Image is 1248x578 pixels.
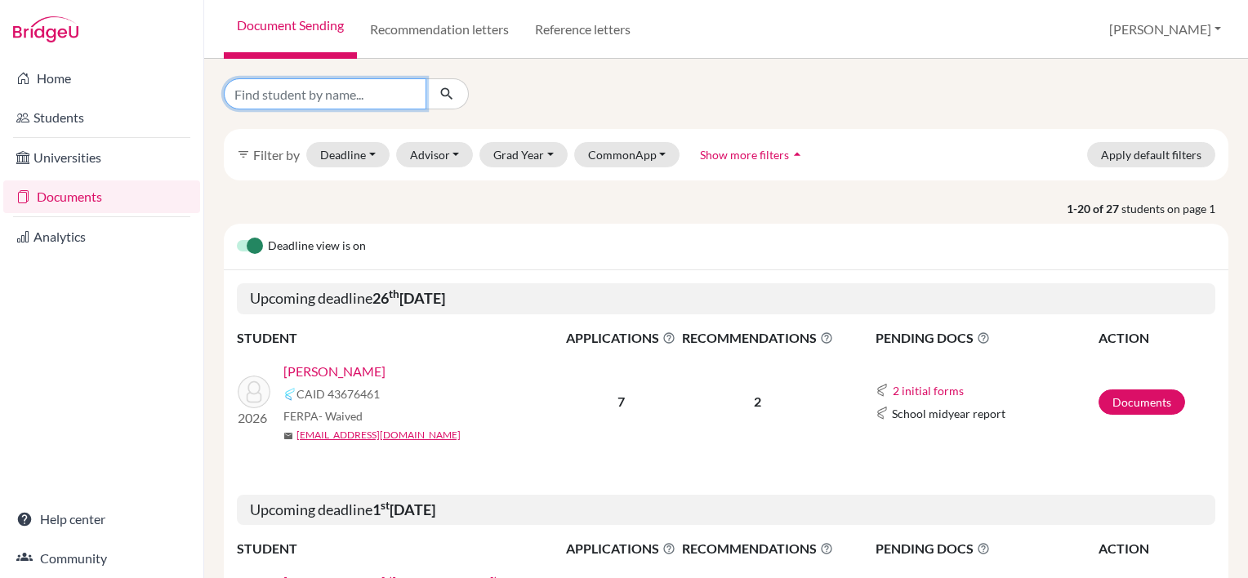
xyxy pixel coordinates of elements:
[389,287,399,300] sup: th
[372,500,435,518] b: 1 [DATE]
[237,495,1215,526] h5: Upcoming deadline
[876,384,889,397] img: Common App logo
[1102,14,1228,45] button: [PERSON_NAME]
[564,328,678,348] span: APPLICATIONS
[283,407,363,425] span: FERPA
[237,283,1215,314] h5: Upcoming deadline
[13,16,78,42] img: Bridge-U
[237,538,564,559] th: STUDENT
[283,388,296,401] img: Common App logo
[686,142,819,167] button: Show more filtersarrow_drop_up
[3,542,200,575] a: Community
[238,408,270,428] p: 2026
[381,499,390,512] sup: st
[564,539,678,558] span: APPLICATIONS
[1121,200,1228,217] span: students on page 1
[1098,327,1215,349] th: ACTION
[479,142,568,167] button: Grad Year
[237,327,564,349] th: STUDENT
[319,409,363,423] span: - Waived
[296,385,380,402] span: CAID 43676461
[680,539,836,558] span: RECOMMENDATIONS
[372,289,445,307] b: 26 [DATE]
[306,142,390,167] button: Deadline
[237,148,250,161] i: filter_list
[680,328,836,348] span: RECOMMENDATIONS
[1098,538,1215,559] th: ACTION
[617,393,625,409] b: 7
[789,146,805,162] i: arrow_drop_up
[876,328,1097,348] span: PENDING DOCS
[1087,142,1215,167] button: Apply default filters
[238,376,270,408] img: Sadasivan, Rohan
[1067,200,1121,217] strong: 1-20 of 27
[680,392,836,411] p: 2
[268,237,366,256] span: Deadline view is on
[3,101,200,134] a: Students
[3,180,200,213] a: Documents
[3,62,200,95] a: Home
[1099,389,1185,415] a: Documents
[892,381,965,400] button: 2 initial forms
[892,405,1005,422] span: School midyear report
[283,431,293,441] span: mail
[3,503,200,536] a: Help center
[700,148,789,162] span: Show more filters
[224,78,426,109] input: Find student by name...
[3,141,200,174] a: Universities
[296,428,461,442] a: [EMAIL_ADDRESS][DOMAIN_NAME]
[876,539,1097,558] span: PENDING DOCS
[3,220,200,253] a: Analytics
[396,142,474,167] button: Advisor
[253,147,300,162] span: Filter by
[283,362,386,381] a: [PERSON_NAME]
[876,407,889,420] img: Common App logo
[574,142,680,167] button: CommonApp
